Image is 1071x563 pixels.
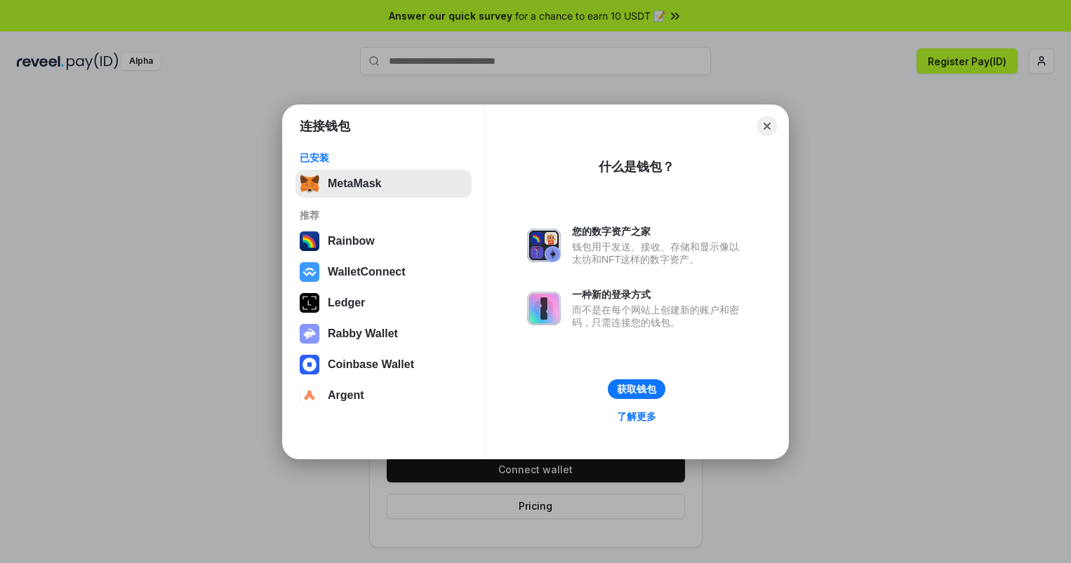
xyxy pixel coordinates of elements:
div: 什么是钱包？ [599,158,674,175]
div: Rabby Wallet [328,327,398,340]
button: 获取钱包 [608,379,665,399]
img: svg+xml,%3Csvg%20width%3D%2228%22%20height%3D%2228%22%20viewBox%3D%220%200%2028%2028%22%20fill%3D... [300,386,319,405]
button: Ledger [295,289,472,317]
button: MetaMask [295,170,472,198]
img: svg+xml,%3Csvg%20fill%3D%22none%22%20height%3D%2233%22%20viewBox%3D%220%200%2035%2033%22%20width%... [300,174,319,194]
div: 推荐 [300,209,467,222]
div: WalletConnect [328,266,406,278]
div: 您的数字资产之家 [572,225,746,238]
button: Argent [295,381,472,409]
div: Argent [328,389,364,402]
div: 而不是在每个网站上创建新的账户和密码，只需连接您的钱包。 [572,304,746,329]
img: svg+xml,%3Csvg%20width%3D%2228%22%20height%3D%2228%22%20viewBox%3D%220%200%2028%2028%22%20fill%3D... [300,355,319,374]
div: 一种新的登录方式 [572,288,746,301]
div: Rainbow [328,235,375,247]
img: svg+xml,%3Csvg%20width%3D%22120%22%20height%3D%22120%22%20viewBox%3D%220%200%20120%20120%22%20fil... [300,231,319,251]
img: svg+xml,%3Csvg%20xmlns%3D%22http%3A%2F%2Fwww.w3.org%2F2000%2Fsvg%22%20width%3D%2228%22%20height%3... [300,293,319,313]
div: 了解更多 [617,410,656,423]
div: 钱包用于发送、接收、存储和显示像以太坊和NFT这样的数字资产。 [572,240,746,266]
a: 了解更多 [608,407,665,426]
img: svg+xml,%3Csvg%20xmlns%3D%22http%3A%2F%2Fwww.w3.org%2F2000%2Fsvg%22%20fill%3D%22none%22%20viewBox... [527,229,561,262]
div: MetaMask [328,177,381,190]
img: svg+xml,%3Csvg%20xmlns%3D%22http%3A%2F%2Fwww.w3.org%2F2000%2Fsvg%22%20fill%3D%22none%22%20viewBox... [527,292,561,325]
button: Rabby Wallet [295,320,472,348]
div: 已安装 [300,151,467,164]
button: WalletConnect [295,258,472,286]
img: svg+xml,%3Csvg%20xmlns%3D%22http%3A%2F%2Fwww.w3.org%2F2000%2Fsvg%22%20fill%3D%22none%22%20viewBox... [300,324,319,344]
div: Ledger [328,297,365,309]
img: svg+xml,%3Csvg%20width%3D%2228%22%20height%3D%2228%22%20viewBox%3D%220%200%2028%2028%22%20fill%3D... [300,262,319,282]
button: Close [757,116,777,136]
h1: 连接钱包 [300,118,350,135]
button: Coinbase Wallet [295,351,472,379]
button: Rainbow [295,227,472,255]
div: 获取钱包 [617,383,656,395]
div: Coinbase Wallet [328,358,414,371]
